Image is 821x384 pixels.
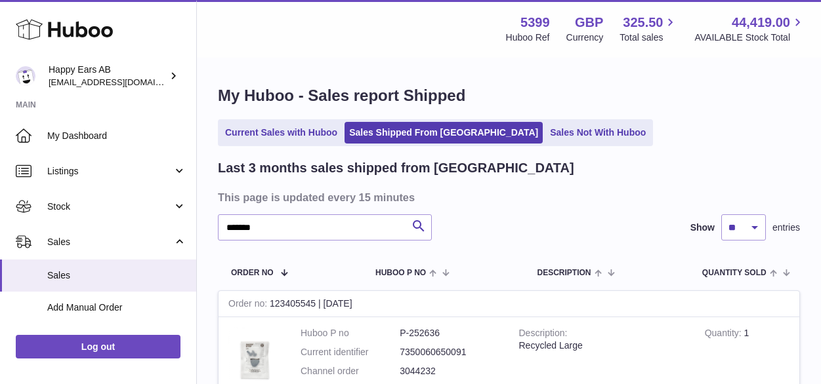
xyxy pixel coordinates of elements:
div: Recycled Large [519,339,685,352]
dd: 3044232 [400,365,499,377]
a: Log out [16,335,180,358]
span: entries [772,221,800,234]
dd: P-252636 [400,327,499,339]
div: Happy Ears AB [49,64,167,88]
strong: 5399 [520,14,550,31]
a: 44,419.00 AVAILABLE Stock Total [694,14,805,44]
dt: Current identifier [301,346,400,358]
strong: Order no [228,298,270,312]
span: 325.50 [623,14,663,31]
span: 44,419.00 [732,14,790,31]
span: Quantity Sold [702,269,767,277]
div: Huboo Ref [506,31,550,44]
h3: This page is updated every 15 minutes [218,190,797,204]
a: Sales Shipped From [GEOGRAPHIC_DATA] [345,122,543,144]
label: Show [690,221,715,234]
span: Stock [47,201,173,213]
span: Order No [231,269,274,277]
strong: Description [519,328,568,341]
h1: My Huboo - Sales report Shipped [218,85,800,106]
div: Currency [566,31,604,44]
a: Sales Not With Huboo [545,122,650,144]
span: Sales [47,269,186,282]
span: Add Manual Order [47,301,186,314]
dt: Huboo P no [301,327,400,339]
span: My Dashboard [47,130,186,142]
img: 3pl@happyearsearplugs.com [16,66,35,86]
span: Description [537,269,591,277]
a: Current Sales with Huboo [221,122,342,144]
span: Sales [47,236,173,248]
h2: Last 3 months sales shipped from [GEOGRAPHIC_DATA] [218,159,574,177]
span: Huboo P no [375,269,426,277]
dd: 7350060650091 [400,346,499,358]
strong: Quantity [705,328,744,341]
strong: GBP [575,14,603,31]
div: 123405545 | [DATE] [219,291,799,317]
span: Total sales [620,31,678,44]
span: [EMAIL_ADDRESS][DOMAIN_NAME] [49,77,193,87]
dt: Channel order [301,365,400,377]
span: Listings [47,165,173,178]
span: AVAILABLE Stock Total [694,31,805,44]
a: 325.50 Total sales [620,14,678,44]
